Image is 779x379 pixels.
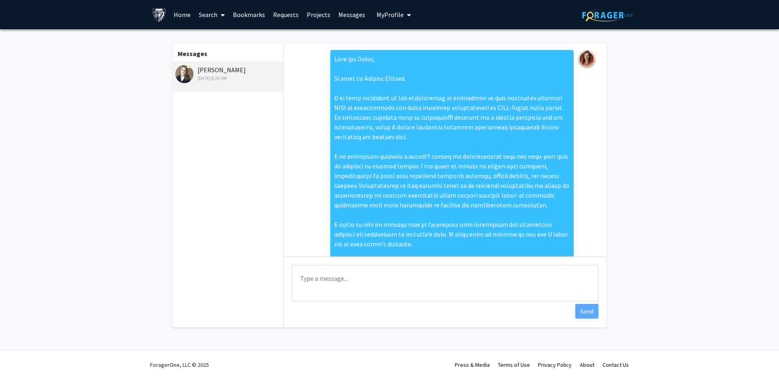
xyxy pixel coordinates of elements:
a: Search [195,0,229,29]
a: Terms of Use [498,361,530,368]
img: Johns Hopkins University Logo [152,8,166,22]
a: Bookmarks [229,0,269,29]
a: Press & Media [455,361,490,368]
div: ForagerOne, LLC © 2025 [150,351,209,379]
div: [PERSON_NAME] [175,65,281,82]
a: Messages [334,0,369,29]
a: Home [170,0,195,29]
a: Privacy Policy [538,361,572,368]
textarea: Message [292,265,598,301]
b: Messages [178,50,207,58]
div: [DATE] 9:20 AM [175,75,281,82]
a: Contact Us [603,361,629,368]
span: My Profile [377,11,404,19]
a: Requests [269,0,303,29]
img: ForagerOne Logo [582,9,633,22]
a: About [580,361,594,368]
img: Candice Gericke [578,50,596,68]
button: Send [575,304,598,319]
div: Lore ips Dolor, Si amet co Adipisc Elitsed. D ei temp incididunt ut lab etdoloremag al enimadmini... [330,50,574,292]
img: Lucie Dequiedt [175,65,194,83]
a: Projects [303,0,334,29]
iframe: Chat [6,342,34,373]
